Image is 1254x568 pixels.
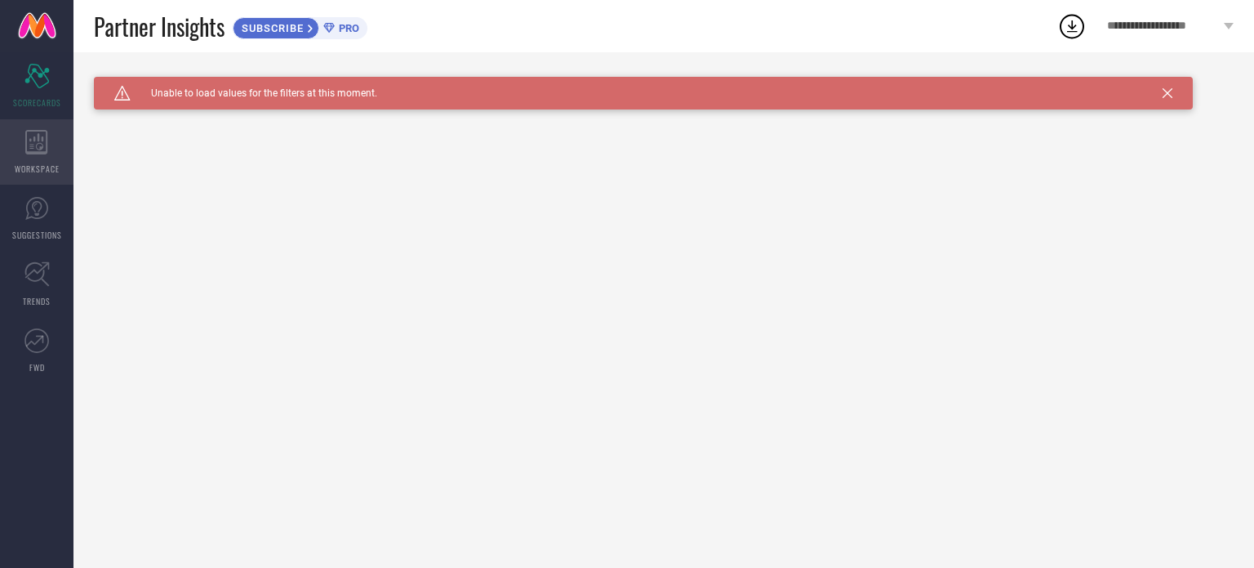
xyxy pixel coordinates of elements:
[29,361,45,373] span: FWD
[233,22,308,34] span: SUBSCRIBE
[131,87,377,99] span: Unable to load values for the filters at this moment.
[23,295,51,307] span: TRENDS
[94,10,225,43] span: Partner Insights
[15,163,60,175] span: WORKSPACE
[94,77,1234,90] div: Unable to load filters at this moment. Please try later.
[13,96,61,109] span: SCORECARDS
[233,13,367,39] a: SUBSCRIBEPRO
[1057,11,1087,41] div: Open download list
[335,22,359,34] span: PRO
[12,229,62,241] span: SUGGESTIONS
